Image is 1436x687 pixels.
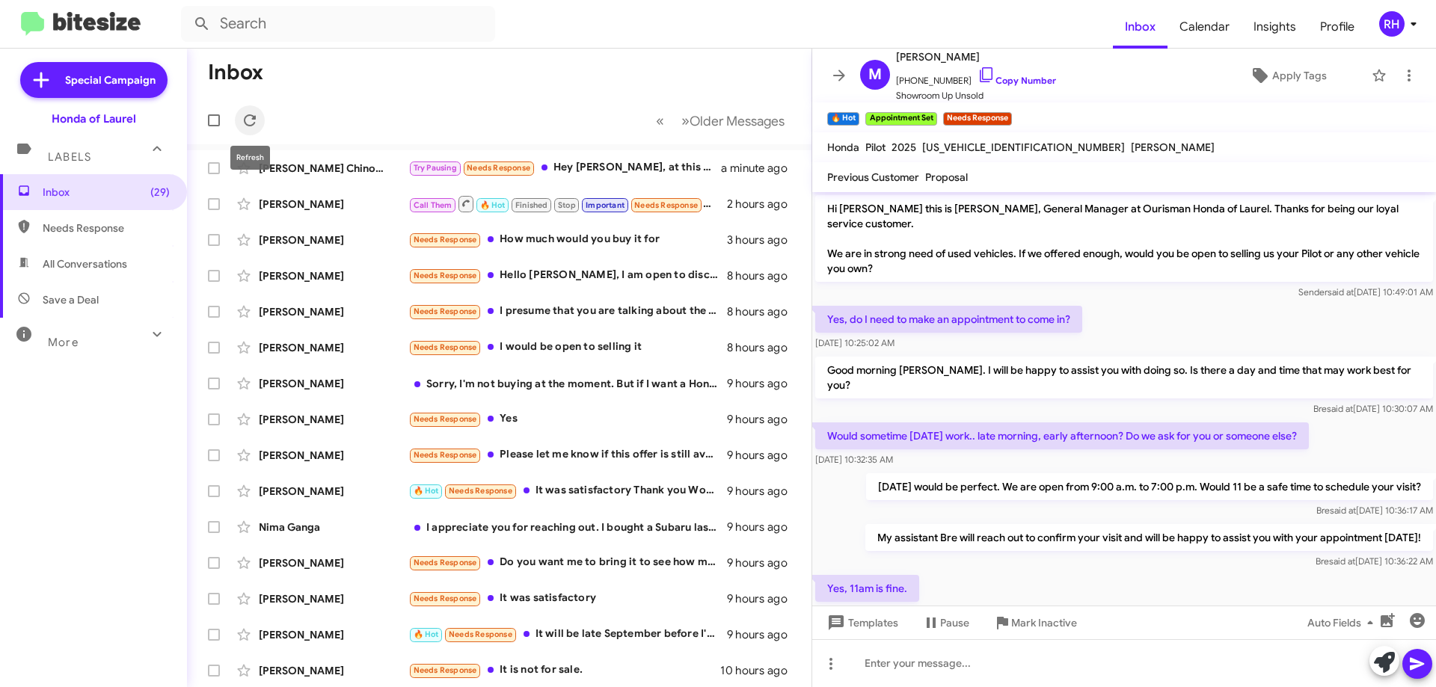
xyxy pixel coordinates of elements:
a: Insights [1242,5,1308,49]
div: 9 hours ago [727,412,800,427]
span: Needs Response [414,235,477,244]
div: [PERSON_NAME] [259,304,408,319]
small: Needs Response [943,112,1012,126]
a: Calendar [1167,5,1242,49]
span: said at [1330,505,1356,516]
span: Special Campaign [65,73,156,87]
span: Needs Response [449,629,512,639]
span: All Conversations [43,256,127,271]
span: [PHONE_NUMBER] [896,66,1056,88]
div: Hey [PERSON_NAME], at this time we're gonna be holding onto the civic. If anything changes Will l... [408,159,721,176]
span: « [656,111,664,130]
span: Needs Response [467,163,530,173]
div: [PERSON_NAME] [259,591,408,606]
div: 3 hours ago [727,232,800,247]
div: [PERSON_NAME] [259,268,408,283]
span: [DATE] 10:25:02 AM [815,337,895,348]
div: Refresh [230,146,270,170]
div: a minute ago [721,161,800,176]
span: Needs Response [414,594,477,603]
span: Stop [558,200,576,210]
span: Bre [DATE] 10:36:22 AM [1316,555,1433,567]
span: Proposal [925,170,968,184]
span: Finished [515,200,548,210]
div: [PERSON_NAME] [259,412,408,427]
span: More [48,336,79,349]
a: Profile [1308,5,1366,49]
span: Needs Response [414,414,477,424]
button: Apply Tags [1211,62,1364,89]
div: 9 hours ago [727,627,800,642]
span: said at [1327,403,1353,414]
span: Needs Response [449,486,512,496]
div: Inbound Call [408,194,727,213]
span: 🔥 Hot [480,200,506,210]
div: [PERSON_NAME] [259,484,408,499]
div: I appreciate you for reaching out. I bought a Subaru last week. Thank you! [408,520,727,534]
span: Needs Response [414,342,477,352]
span: Needs Response [414,271,477,280]
span: Try Pausing [414,163,457,173]
span: Apply Tags [1272,62,1327,89]
span: Needs Response [43,221,170,235]
span: Needs Response [634,200,698,210]
span: Call Them [414,200,452,210]
span: Pilot [865,141,886,154]
div: It was satisfactory [408,590,727,607]
div: 9 hours ago [727,520,800,534]
div: I presume that you are talking about the 2011 Pilot that was totaled in [DATE] rather than the 20... [408,303,727,320]
div: It will be late September before I'm ready to sell [408,626,727,643]
div: It is not for sale. [408,662,720,679]
small: 🔥 Hot [827,112,859,126]
span: Bre [DATE] 10:30:07 AM [1313,403,1433,414]
div: [PERSON_NAME] Chinonn-[PERSON_NAME] [259,161,408,176]
span: said at [1329,555,1355,567]
span: Pause [940,609,969,636]
div: Nima Ganga [259,520,408,534]
span: Labels [48,150,91,164]
div: Honda of Laurel [52,111,136,126]
span: Save a Deal [43,292,99,307]
span: (29) [150,185,170,200]
button: Auto Fields [1295,609,1391,636]
div: Sorry, I'm not buying at the moment. But if I want a Honda, I will come back to you. [408,376,727,391]
span: Needs Response [414,558,477,567]
p: Yes, do I need to make an appointment to come in? [815,306,1082,333]
span: [PERSON_NAME] [896,48,1056,66]
p: My assistant Bre will reach out to confirm your visit and will be happy to assist you with your a... [865,524,1433,551]
input: Search [181,6,495,42]
p: Hi [PERSON_NAME] this is [PERSON_NAME], General Manager at Ourisman Honda of Laurel. Thanks for b... [815,195,1433,282]
span: 🔥 Hot [414,486,439,496]
div: [PERSON_NAME] [259,627,408,642]
span: Templates [824,609,898,636]
span: [PERSON_NAME] [1131,141,1215,154]
div: 9 hours ago [727,484,800,499]
span: Inbox [43,185,170,200]
p: Would sometime [DATE] work.. late morning, early afternoon? Do we ask for you or someone else? [815,422,1309,449]
span: Needs Response [414,450,477,460]
div: [PERSON_NAME] [259,448,408,463]
span: [US_VEHICLE_IDENTIFICATION_NUMBER] [922,141,1125,154]
div: 9 hours ago [727,376,800,391]
span: 🔥 Hot [414,629,439,639]
span: » [681,111,690,130]
p: [DATE] would be perfect. We are open from 9:00 a.m. to 7:00 p.m. Would 11 be a safe time to sched... [866,473,1433,500]
button: Templates [812,609,910,636]
div: Yes [408,410,727,428]
span: Honda [827,141,859,154]
button: Mark Inactive [981,609,1089,636]
span: Needs Response [414,665,477,675]
span: Mark Inactive [1011,609,1077,636]
div: 2 hours ago [727,197,800,212]
a: Copy Number [978,75,1056,86]
h1: Inbox [208,61,263,84]
span: Auto Fields [1307,609,1379,636]
span: Bre [DATE] 10:36:17 AM [1316,505,1433,516]
div: 9 hours ago [727,448,800,463]
div: [PERSON_NAME] [259,340,408,355]
div: 8 hours ago [727,268,800,283]
div: RH [1379,11,1405,37]
span: Older Messages [690,113,785,129]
